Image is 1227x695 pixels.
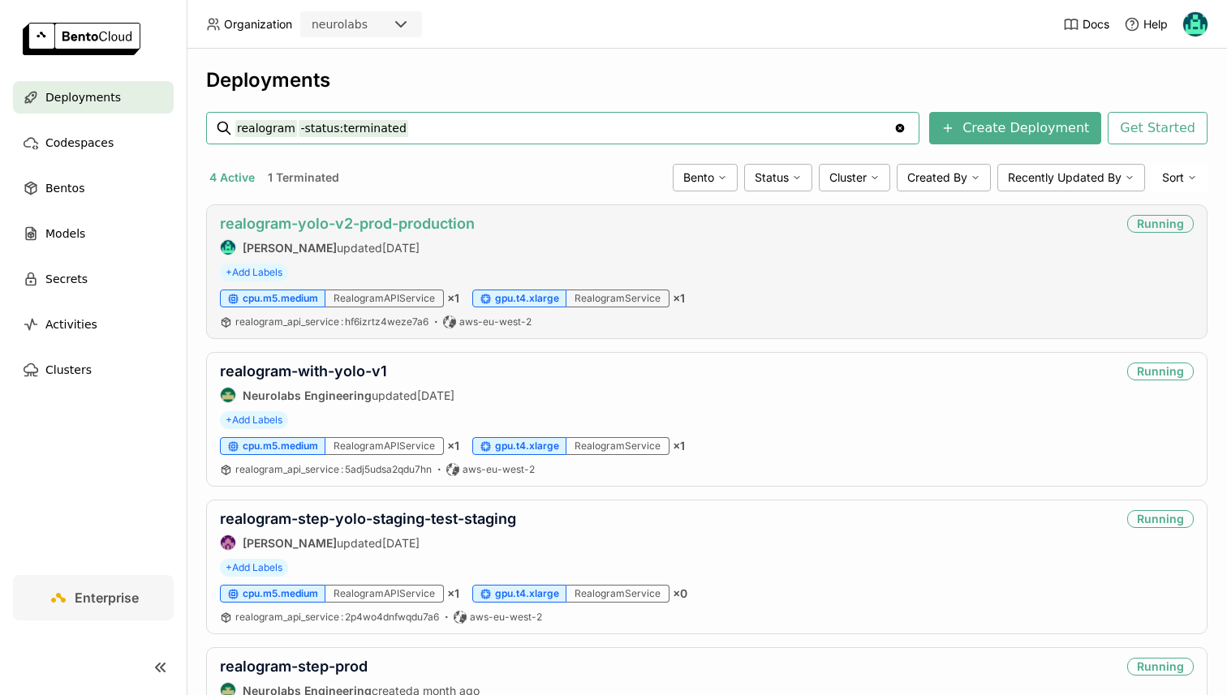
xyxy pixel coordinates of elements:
span: cpu.m5.medium [243,440,318,453]
span: Clusters [45,360,92,380]
span: aws-eu-west-2 [459,315,532,328]
span: cpu.m5.medium [243,587,318,600]
button: 4 Active [206,167,258,188]
input: Selected neurolabs. [369,17,371,33]
button: Create Deployment [929,112,1101,144]
div: Status [744,164,812,191]
span: × 1 [447,291,459,306]
span: gpu.t4.xlarge [495,292,559,305]
span: realogram_api_service hf6izrtz4weze7a6 [235,315,428,328]
span: realogram_api_service 2p4wo4dnfwqdu7a6 [235,611,439,623]
input: Search [235,115,893,141]
span: × 0 [673,586,687,601]
svg: Clear value [893,122,906,135]
div: neurolabs [312,16,368,32]
span: aws-eu-west-2 [470,611,542,624]
span: × 1 [447,586,459,601]
span: : [341,611,343,623]
a: Enterprise [13,575,174,620]
span: Status [755,170,789,185]
div: Running [1127,215,1194,233]
div: RealogramAPIService [325,290,444,307]
a: Activities [13,308,174,341]
strong: [PERSON_NAME] [243,536,337,550]
div: Running [1127,363,1194,380]
div: RealogramAPIService [325,437,444,455]
span: cpu.m5.medium [243,292,318,305]
button: 1 Terminated [265,167,342,188]
div: updated [220,534,516,551]
a: Docs [1063,16,1109,32]
span: : [341,315,343,328]
span: +Add Labels [220,411,288,429]
span: Created By [907,170,967,185]
div: RealogramService [566,585,669,603]
a: Clusters [13,354,174,386]
img: Mathew Robinson [221,535,235,550]
span: aws-eu-west-2 [463,463,535,476]
span: Codespaces [45,133,114,152]
img: Calin Cojocaru [1183,12,1208,36]
div: Deployments [206,68,1208,92]
div: Help [1124,16,1168,32]
a: realogram-with-yolo-v1 [220,363,387,380]
div: Running [1127,510,1194,528]
div: updated [220,387,454,403]
span: +Add Labels [220,264,288,281]
span: Docs [1083,17,1109,32]
span: × 1 [447,439,459,453]
a: Bentos [13,172,174,204]
div: Created By [897,164,991,191]
div: Sort [1152,164,1208,191]
span: Enterprise [75,590,139,606]
span: gpu.t4.xlarge [495,440,559,453]
div: RealogramAPIService [325,585,444,603]
span: × 1 [673,439,685,453]
span: [DATE] [382,241,420,255]
div: updated [220,239,475,255]
img: Neurolabs Engineering [221,388,235,402]
span: gpu.t4.xlarge [495,587,559,600]
div: RealogramService [566,290,669,307]
span: +Add Labels [220,559,288,577]
span: Models [45,224,85,243]
span: Deployments [45,88,121,107]
span: Bento [683,170,714,185]
span: × 1 [673,291,685,306]
strong: [PERSON_NAME] [243,241,337,255]
span: Activities [45,315,97,334]
div: Bento [673,164,738,191]
a: Models [13,217,174,250]
span: : [341,463,343,475]
span: Cluster [829,170,867,185]
span: Bentos [45,178,84,198]
a: Codespaces [13,127,174,159]
button: Get Started [1108,112,1208,144]
span: [DATE] [382,536,420,550]
div: Cluster [819,164,890,191]
img: logo [23,23,140,55]
span: realogram_api_service 5adj5udsa2qdu7hn [235,463,432,475]
a: Secrets [13,263,174,295]
a: realogram-step-prod [220,658,368,675]
span: Help [1143,17,1168,32]
a: Deployments [13,81,174,114]
span: Recently Updated By [1008,170,1122,185]
div: Recently Updated By [997,164,1145,191]
a: realogram_api_service:2p4wo4dnfwqdu7a6 [235,611,439,624]
a: realogram-step-yolo-staging-test-staging [220,510,516,527]
strong: Neurolabs Engineering [243,388,372,402]
span: [DATE] [417,388,454,402]
span: Sort [1162,170,1184,185]
span: Organization [224,17,292,32]
img: Calin Cojocaru [221,240,235,255]
div: Running [1127,658,1194,676]
a: realogram_api_service:hf6izrtz4weze7a6 [235,315,428,328]
a: realogram_api_service:5adj5udsa2qdu7hn [235,463,432,476]
a: realogram-yolo-v2-prod-production [220,215,475,232]
span: Secrets [45,269,88,289]
div: RealogramService [566,437,669,455]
